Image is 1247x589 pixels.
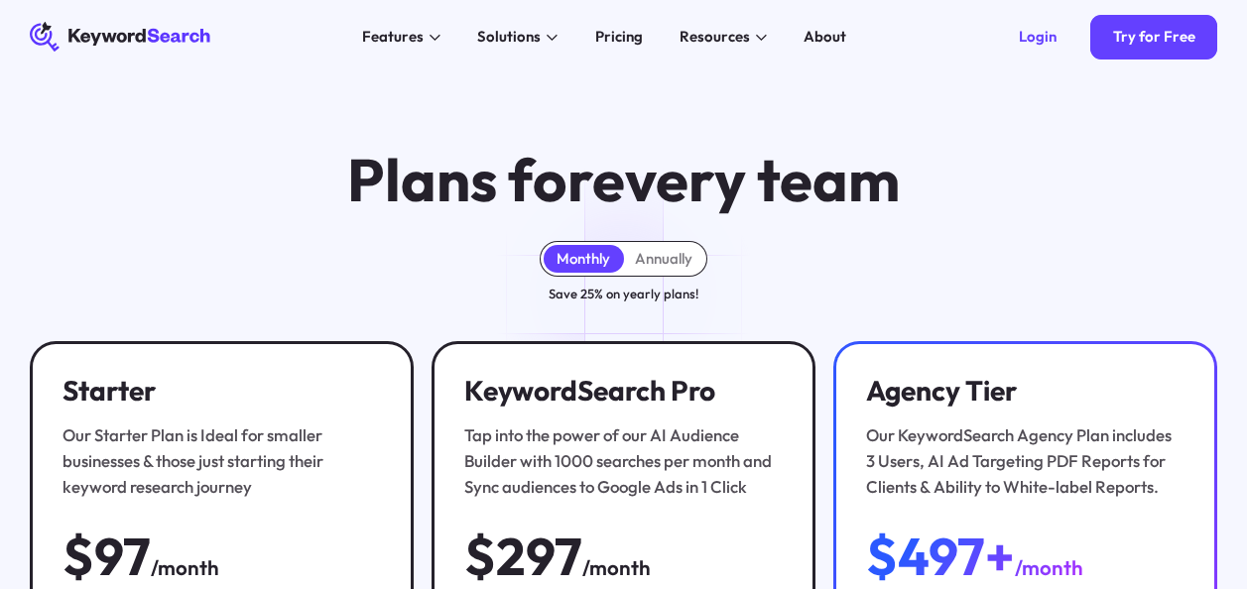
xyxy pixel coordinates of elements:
[362,26,424,48] div: Features
[151,551,219,583] div: /month
[582,551,651,583] div: /month
[592,142,900,217] span: every team
[866,374,1179,407] h3: Agency Tier
[997,15,1079,59] a: Login
[804,26,846,48] div: About
[680,26,750,48] div: Resources
[1015,551,1083,583] div: /month
[595,26,643,48] div: Pricing
[62,530,151,585] div: $97
[866,530,1015,585] div: $497+
[464,530,582,585] div: $297
[1019,28,1057,47] div: Login
[464,374,777,407] h3: KeywordSearch Pro
[62,374,375,407] h3: Starter
[464,422,777,501] div: Tap into the power of our AI Audience Builder with 1000 searches per month and Sync audiences to ...
[866,422,1179,501] div: Our KeywordSearch Agency Plan includes 3 Users, AI Ad Targeting PDF Reports for Clients & Ability...
[1090,15,1217,59] a: Try for Free
[557,250,610,269] div: Monthly
[549,284,698,304] div: Save 25% on yearly plans!
[793,22,857,52] a: About
[62,422,375,501] div: Our Starter Plan is Ideal for smaller businesses & those just starting their keyword research jou...
[477,26,541,48] div: Solutions
[583,22,653,52] a: Pricing
[635,250,692,269] div: Annually
[1113,28,1195,47] div: Try for Free
[347,149,900,212] h1: Plans for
